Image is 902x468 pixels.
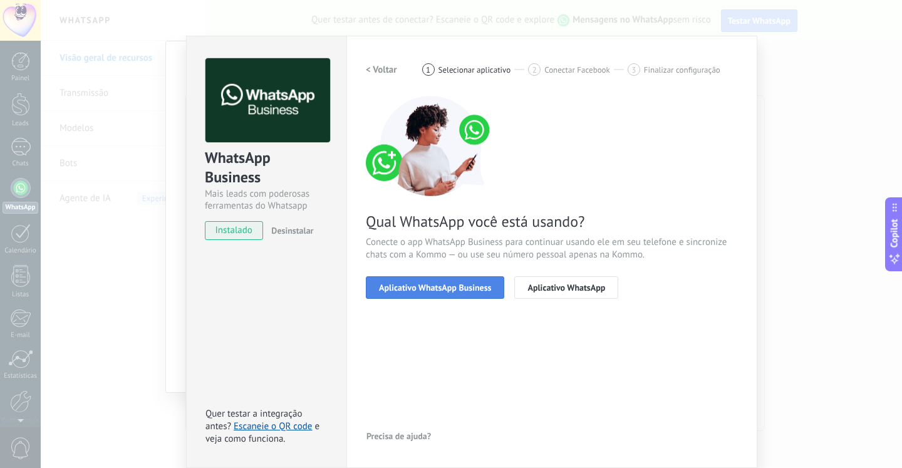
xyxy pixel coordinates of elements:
[379,283,491,292] span: Aplicativo WhatsApp Business
[366,432,431,440] span: Precisa de ajuda?
[631,65,636,75] span: 3
[205,148,328,188] div: WhatsApp Business
[532,65,537,75] span: 2
[888,219,901,247] span: Copilot
[234,420,312,432] a: Escaneie o QR code
[438,65,511,75] span: Selecionar aplicativo
[366,64,397,76] h2: < Voltar
[426,65,430,75] span: 1
[205,188,328,212] div: Mais leads com poderosas ferramentas do Whatsapp
[366,212,738,231] span: Qual WhatsApp você está usando?
[366,96,497,196] img: connect number
[205,408,302,432] span: Quer testar a integração antes?
[205,58,330,143] img: logo_main.png
[266,221,313,240] button: Desinstalar
[644,65,720,75] span: Finalizar configuração
[205,420,319,445] span: e veja como funciona.
[366,427,432,445] button: Precisa de ajuda?
[205,221,262,240] span: instalado
[527,283,605,292] span: Aplicativo WhatsApp
[514,276,618,299] button: Aplicativo WhatsApp
[544,65,610,75] span: Conectar Facebook
[366,276,504,299] button: Aplicativo WhatsApp Business
[366,58,397,81] button: < Voltar
[271,225,313,236] span: Desinstalar
[366,236,738,261] span: Conecte o app WhatsApp Business para continuar usando ele em seu telefone e sincronize chats com ...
